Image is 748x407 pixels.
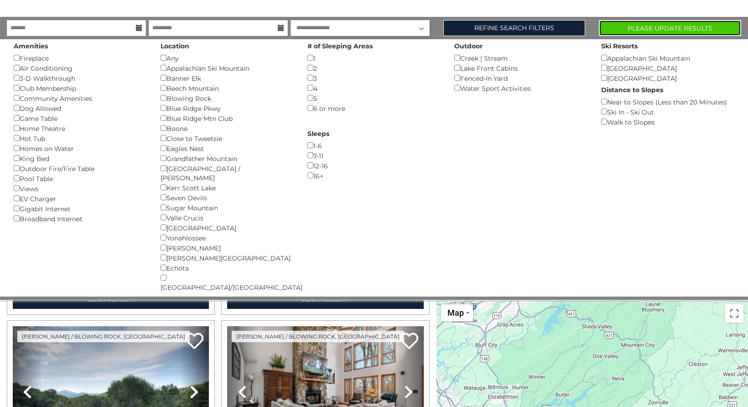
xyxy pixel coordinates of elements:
[14,203,147,214] div: Gigabit Internet
[454,73,587,83] div: Fenced-In Yard
[307,93,441,103] div: 5
[447,308,464,318] span: Map
[161,143,294,153] div: Eagles Nest
[601,97,734,107] div: Near to Slopes (Less than 20 Minutes)
[441,304,473,321] button: Change map style
[307,83,441,93] div: 4
[232,331,404,342] a: [PERSON_NAME] / Blowing Rock, [GEOGRAPHIC_DATA]
[161,163,294,183] div: [GEOGRAPHIC_DATA] / [PERSON_NAME]
[601,53,734,63] div: Appalachian Ski Mountain
[161,83,294,93] div: Beech Mountain
[454,83,587,93] div: Water Sport Activities
[161,93,294,103] div: Blowing Rock
[307,129,329,138] label: Sleeps
[400,332,418,351] a: Add to favorites
[14,214,147,224] div: Broadband Internet
[601,42,638,51] label: Ski Resorts
[161,42,189,51] label: Location
[161,263,294,273] div: Echota
[601,117,734,127] div: Walk to Slopes
[307,141,441,151] div: 1-6
[14,193,147,203] div: EV Charger
[161,253,294,263] div: [PERSON_NAME][GEOGRAPHIC_DATA]
[307,73,441,83] div: 3
[14,183,147,193] div: Views
[601,63,734,73] div: [GEOGRAPHIC_DATA]
[307,171,441,181] div: 16+
[161,233,294,243] div: Yonahlossee
[14,153,147,163] div: King Bed
[14,42,48,51] label: Amenities
[161,113,294,123] div: Blue Ridge Mtn Club
[161,203,294,213] div: Sugar Mountain
[601,107,734,117] div: Ski In - Ski Out
[14,133,147,143] div: Hot Tub
[307,151,441,161] div: 7-11
[14,73,147,83] div: 3-D Walkthrough
[14,143,147,153] div: Homes on Water
[599,20,741,36] button: Please Update Results
[454,63,587,73] div: Lake Front Cabins
[161,103,294,113] div: Blue Ridge Pkwy
[161,213,294,223] div: Valle Crucis
[161,193,294,203] div: Seven Devils
[161,123,294,133] div: Boone
[185,332,203,351] a: Add to favorites
[14,123,147,133] div: Home Theatre
[601,73,734,83] div: [GEOGRAPHIC_DATA]
[161,53,294,63] div: Any
[161,223,294,233] div: [GEOGRAPHIC_DATA]
[161,273,294,292] div: [GEOGRAPHIC_DATA]/[GEOGRAPHIC_DATA]
[14,113,147,123] div: Game Table
[14,93,147,103] div: Community Amenities
[14,103,147,113] div: Dog Allowed
[17,331,190,342] a: [PERSON_NAME] / Blowing Rock, [GEOGRAPHIC_DATA]
[725,304,743,323] button: Toggle fullscreen view
[14,53,147,63] div: Fireplace
[161,183,294,193] div: Kerr Scott Lake
[307,42,373,51] label: # of Sleeping Areas
[161,73,294,83] div: Banner Elk
[14,63,147,73] div: Air Conditioning
[307,53,441,63] div: 1
[14,173,147,183] div: Pool Table
[454,53,587,63] div: Creek | Stream
[14,83,147,93] div: Club Membership
[161,133,294,143] div: Close to Tweetsie
[307,63,441,73] div: 2
[454,42,483,51] label: Outdoor
[443,20,586,36] a: Refine Search Filters
[161,63,294,73] div: Appalachian Ski Mountain
[601,85,663,94] label: Distance to Slopes
[307,161,441,171] div: 12-16
[161,153,294,163] div: Grandfather Mountain
[307,103,441,113] div: 6 or more
[14,163,147,173] div: Outdoor Fire/Fire Table
[161,243,294,253] div: [PERSON_NAME]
